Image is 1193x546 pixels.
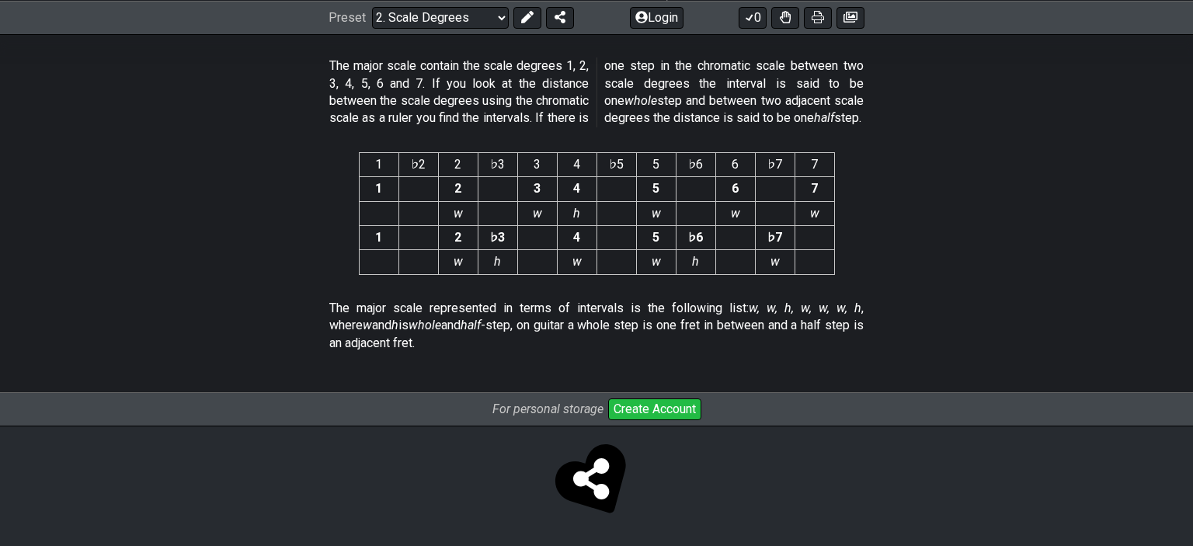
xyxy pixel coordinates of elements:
[517,152,557,176] th: 3
[329,10,366,25] span: Preset
[513,6,541,28] button: Edit Preset
[329,57,864,127] p: The major scale contain the scale degrees 1, 2, 3, 4, 5, 6 and 7. If you look at the distance bet...
[652,181,659,196] strong: 5
[490,230,505,245] strong: ♭3
[652,230,659,245] strong: 5
[372,6,509,28] select: Preset
[804,6,832,28] button: Print
[478,152,517,176] th: ♭3
[608,398,701,420] button: Create Account
[767,230,782,245] strong: ♭7
[636,152,676,176] th: 5
[573,206,580,221] em: h
[391,318,398,332] em: h
[375,230,382,245] strong: 1
[652,206,661,221] em: w
[624,93,657,108] em: whole
[596,152,636,176] th: ♭5
[749,301,861,315] em: w, w, h, w, w, w, h
[572,254,582,269] em: w
[454,206,463,221] em: w
[795,152,834,176] th: 7
[398,152,438,176] th: ♭2
[359,152,398,176] th: 1
[688,230,703,245] strong: ♭6
[461,318,481,332] em: half
[814,110,834,125] em: half
[492,402,603,416] i: For personal storage
[454,181,461,196] strong: 2
[810,206,819,221] em: w
[363,318,372,332] em: w
[811,181,818,196] strong: 7
[732,181,739,196] strong: 6
[494,254,501,269] em: h
[533,206,542,221] em: w
[329,300,864,352] p: The major scale represented in terms of intervals is the following list: , where and is and -step...
[534,181,541,196] strong: 3
[557,152,596,176] th: 4
[546,6,574,28] button: Share Preset
[739,6,767,28] button: 0
[652,254,661,269] em: w
[715,152,755,176] th: 6
[630,6,683,28] button: Login
[692,254,699,269] em: h
[375,181,382,196] strong: 1
[559,447,634,521] span: Click to store and share!
[731,206,740,221] em: w
[454,254,463,269] em: w
[438,152,478,176] th: 2
[771,6,799,28] button: Toggle Dexterity for all fretkits
[770,254,780,269] em: w
[676,152,715,176] th: ♭6
[573,230,580,245] strong: 4
[454,230,461,245] strong: 2
[836,6,864,28] button: Create image
[573,181,580,196] strong: 4
[409,318,441,332] em: whole
[755,152,795,176] th: ♭7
